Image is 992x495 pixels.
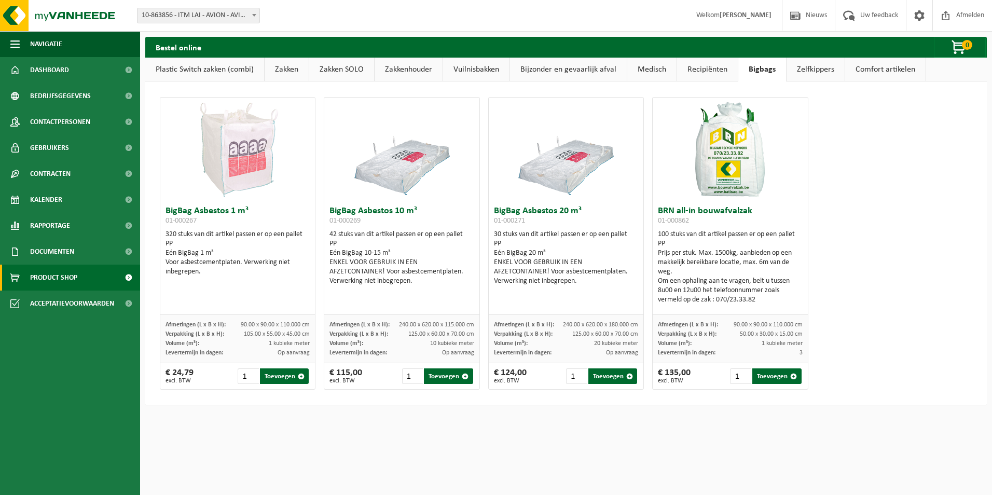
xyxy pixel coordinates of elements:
[30,161,71,187] span: Contracten
[329,217,361,225] span: 01-000269
[563,322,638,328] span: 240.00 x 620.00 x 180.000 cm
[329,207,474,227] h3: BigBag Asbestos 10 m³
[442,350,474,356] span: Op aanvraag
[166,368,194,384] div: € 24,79
[329,249,474,258] div: Eén BigBag 10-15 m³
[594,340,638,347] span: 20 kubieke meter
[572,331,638,337] span: 125.00 x 60.00 x 70.00 cm
[244,331,310,337] span: 105.00 x 55.00 x 45.00 cm
[720,11,771,19] strong: [PERSON_NAME]
[658,350,715,356] span: Levertermijn in dagen:
[845,58,926,81] a: Comfort artikelen
[260,368,309,384] button: Toevoegen
[730,368,751,384] input: 1
[678,98,782,201] img: 01-000862
[510,58,627,81] a: Bijzonder en gevaarlijk afval
[627,58,677,81] a: Medisch
[494,230,639,286] div: 30 stuks van dit artikel passen er op een pallet
[677,58,738,81] a: Recipiënten
[588,368,637,384] button: Toevoegen
[166,378,194,384] span: excl. BTW
[329,258,474,286] div: ENKEL VOOR GEBRUIK IN EEN AFZETCONTAINER! Voor asbestcementplaten. Verwerking niet inbegrepen.
[658,331,717,337] span: Verpakking (L x B x H):
[658,239,803,249] div: PP
[424,368,473,384] button: Toevoegen
[375,58,443,81] a: Zakkenhouder
[30,135,69,161] span: Gebruikers
[5,472,173,495] iframe: chat widget
[494,350,552,356] span: Levertermijn in dagen:
[738,58,786,81] a: Bigbags
[752,368,801,384] button: Toevoegen
[350,98,454,201] img: 01-000269
[329,350,387,356] span: Levertermijn in dagen:
[329,340,363,347] span: Volume (m³):
[166,350,223,356] span: Levertermijn in dagen:
[494,331,553,337] span: Verpakking (L x B x H):
[30,83,91,109] span: Bedrijfsgegevens
[30,213,70,239] span: Rapportage
[30,291,114,317] span: Acceptatievoorwaarden
[787,58,845,81] a: Zelfkippers
[30,187,62,213] span: Kalender
[658,217,689,225] span: 01-000862
[166,331,224,337] span: Verpakking (L x B x H):
[800,350,803,356] span: 3
[166,217,197,225] span: 01-000267
[658,322,718,328] span: Afmetingen (L x B x H):
[740,331,803,337] span: 50.00 x 30.00 x 15.00 cm
[265,58,309,81] a: Zakken
[606,350,638,356] span: Op aanvraag
[241,322,310,328] span: 90.00 x 90.00 x 110.000 cm
[494,322,554,328] span: Afmetingen (L x B x H):
[494,378,527,384] span: excl. BTW
[443,58,509,81] a: Vuilnisbakken
[166,322,226,328] span: Afmetingen (L x B x H):
[329,378,362,384] span: excl. BTW
[329,368,362,384] div: € 115,00
[30,31,62,57] span: Navigatie
[166,340,199,347] span: Volume (m³):
[166,239,310,249] div: PP
[658,368,691,384] div: € 135,00
[494,239,639,249] div: PP
[269,340,310,347] span: 1 kubieke meter
[658,277,803,305] div: Om een ophaling aan te vragen, belt u tussen 8u00 en 12u00 het telefoonnummer zoals vermeld op de...
[30,239,74,265] span: Documenten
[186,98,290,201] img: 01-000267
[494,207,639,227] h3: BigBag Asbestos 20 m³
[329,239,474,249] div: PP
[166,207,310,227] h3: BigBag Asbestos 1 m³
[566,368,587,384] input: 1
[658,378,691,384] span: excl. BTW
[408,331,474,337] span: 125.00 x 60.00 x 70.00 cm
[30,57,69,83] span: Dashboard
[494,340,528,347] span: Volume (m³):
[762,340,803,347] span: 1 kubieke meter
[166,249,310,258] div: Eén BigBag 1 m³
[329,322,390,328] span: Afmetingen (L x B x H):
[734,322,803,328] span: 90.00 x 90.00 x 110.000 cm
[145,58,264,81] a: Plastic Switch zakken (combi)
[238,368,259,384] input: 1
[934,37,986,58] button: 0
[494,217,525,225] span: 01-000271
[514,98,618,201] img: 01-000271
[962,40,972,50] span: 0
[166,258,310,277] div: Voor asbestcementplaten. Verwerking niet inbegrepen.
[494,258,639,286] div: ENKEL VOOR GEBRUIK IN EEN AFZETCONTAINER! Voor asbestcementplaten. Verwerking niet inbegrepen.
[30,109,90,135] span: Contactpersonen
[329,230,474,286] div: 42 stuks van dit artikel passen er op een pallet
[309,58,374,81] a: Zakken SOLO
[30,265,77,291] span: Product Shop
[494,368,527,384] div: € 124,00
[658,249,803,277] div: Prijs per stuk. Max. 1500kg, aanbieden op een makkelijk bereikbare locatie, max. 6m van de weg.
[145,37,212,57] h2: Bestel online
[278,350,310,356] span: Op aanvraag
[658,340,692,347] span: Volume (m³):
[658,230,803,305] div: 100 stuks van dit artikel passen er op een pallet
[658,207,803,227] h3: BRN all-in bouwafvalzak
[329,331,388,337] span: Verpakking (L x B x H):
[430,340,474,347] span: 10 kubieke meter
[494,249,639,258] div: Eén BigBag 20 m³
